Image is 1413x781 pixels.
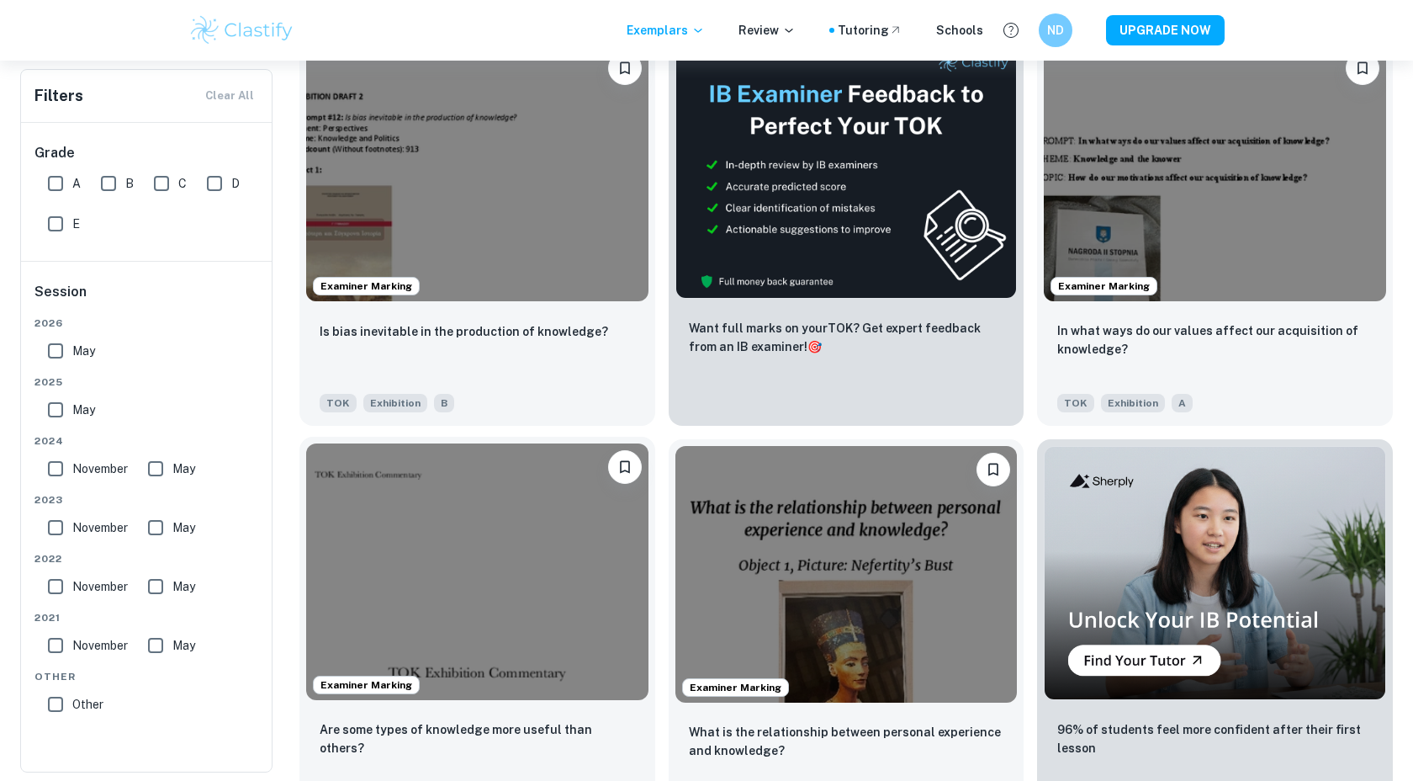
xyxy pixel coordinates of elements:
[669,38,1024,426] a: ThumbnailWant full marks on yourTOK? Get expert feedback from an IB examiner!
[1346,51,1379,85] button: Bookmark
[72,174,81,193] span: A
[1046,21,1066,40] h6: ND
[34,282,260,316] h6: Session
[608,51,642,85] button: Bookmark
[675,446,1018,703] img: TOK Exhibition example thumbnail: What is the relationship between persona
[299,38,655,426] a: Examiner MarkingBookmarkIs bias inevitable in the production of knowledge?TOKExhibitionB
[72,342,95,360] span: May
[72,518,128,537] span: November
[125,174,134,193] span: B
[320,720,635,757] p: Are some types of knowledge more useful than others?
[1039,13,1072,47] button: ND
[1037,38,1393,426] a: Examiner MarkingBookmarkIn what ways do our values affect our acquisition of knowledge?TOKExhibit...
[1057,321,1373,359] p: In what ways do our values affect our acquisition of knowledge?
[72,460,128,478] span: November
[683,680,788,695] span: Examiner Marking
[172,636,195,655] span: May
[172,518,195,537] span: May
[306,444,648,700] img: TOK Exhibition example thumbnail: Are some types of knowledge more useful
[738,21,796,40] p: Review
[34,610,260,625] span: 2021
[72,215,80,233] span: E
[172,460,195,478] span: May
[172,577,195,596] span: May
[434,394,454,412] span: B
[34,84,83,108] h6: Filters
[1106,15,1225,45] button: UPGRADE NOW
[1101,394,1165,412] span: Exhibition
[34,375,260,390] span: 2025
[231,174,240,193] span: D
[1172,394,1193,412] span: A
[320,394,357,412] span: TOK
[689,723,1004,760] p: What is the relationship between personal experience and knowledge?
[1057,394,1094,412] span: TOK
[34,669,260,684] span: Other
[1051,279,1156,294] span: Examiner Marking
[1044,446,1386,701] img: Thumbnail
[675,45,1018,300] img: Thumbnail
[34,143,260,163] h6: Grade
[34,316,260,331] span: 2026
[34,551,260,566] span: 2022
[72,577,128,596] span: November
[314,677,419,693] span: Examiner Marking
[72,401,95,419] span: May
[320,322,608,341] p: Is bias inevitable in the production of knowledge?
[807,340,822,353] span: 🎯
[363,394,427,412] span: Exhibition
[34,433,260,449] span: 2024
[976,453,1010,486] button: Bookmark
[178,174,187,193] span: C
[838,21,902,40] a: Tutoring
[188,13,295,47] img: Clastify logo
[1057,720,1373,757] p: 96% of students feel more confident after their first lesson
[314,279,419,294] span: Examiner Marking
[608,450,642,484] button: Bookmark
[72,695,103,714] span: Other
[689,319,1004,356] p: Want full marks on your TOK ? Get expert feedback from an IB examiner!
[306,45,648,301] img: TOK Exhibition example thumbnail: Is bias inevitable in the production of
[936,21,983,40] a: Schools
[1044,45,1386,301] img: TOK Exhibition example thumbnail: In what ways do our values affect our ac
[997,16,1025,45] button: Help and Feedback
[72,636,128,655] span: November
[34,492,260,507] span: 2023
[627,21,705,40] p: Exemplars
